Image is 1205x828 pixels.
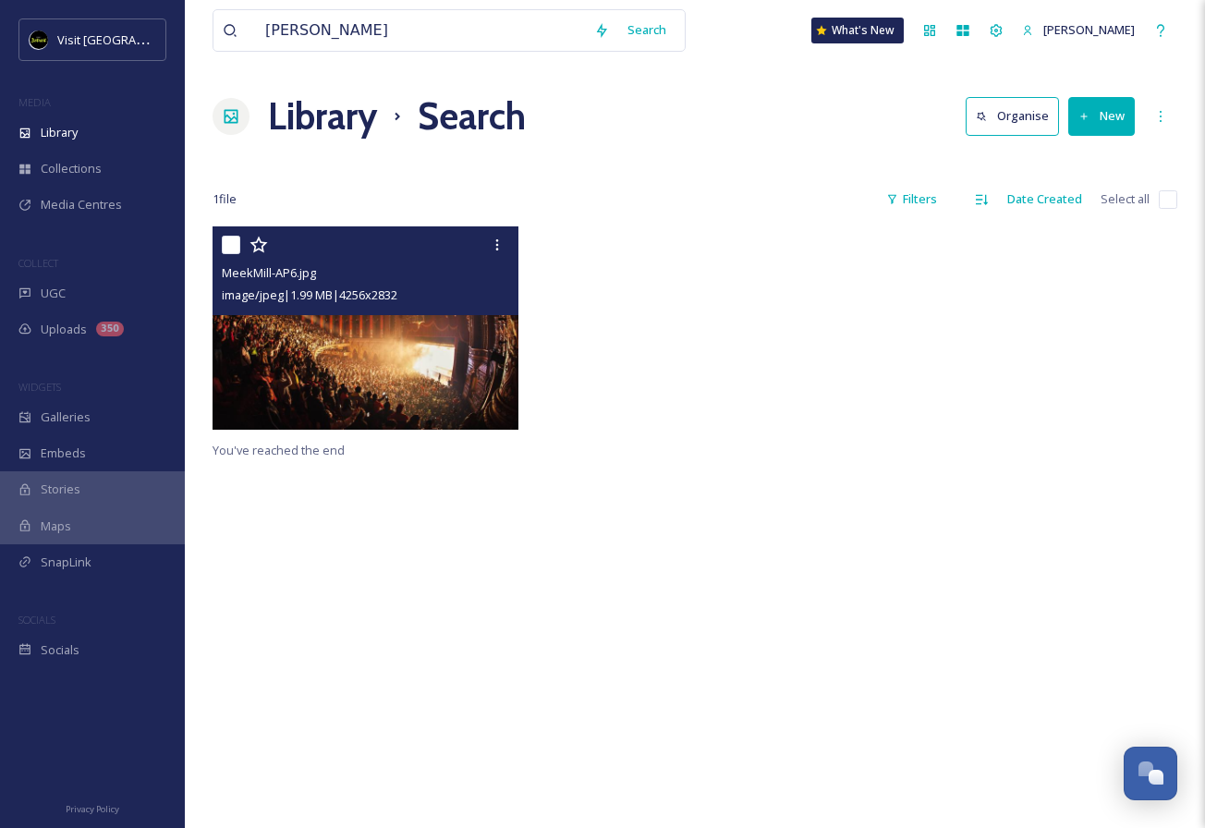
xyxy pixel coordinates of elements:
[18,613,55,627] span: SOCIALS
[1101,190,1150,208] span: Select all
[1124,747,1177,800] button: Open Chat
[41,285,66,302] span: UGC
[222,286,397,303] span: image/jpeg | 1.99 MB | 4256 x 2832
[1043,21,1135,38] span: [PERSON_NAME]
[1068,97,1135,135] button: New
[18,380,61,394] span: WIDGETS
[877,181,946,217] div: Filters
[41,517,71,535] span: Maps
[41,196,122,213] span: Media Centres
[30,30,48,49] img: VISIT%20DETROIT%20LOGO%20-%20BLACK%20BACKGROUND.png
[41,554,91,571] span: SnapLink
[213,190,237,208] span: 1 file
[213,226,518,430] img: MeekMill-AP6.jpg
[41,408,91,426] span: Galleries
[966,97,1059,135] button: Organise
[998,181,1091,217] div: Date Created
[618,12,676,48] div: Search
[66,797,119,819] a: Privacy Policy
[811,18,904,43] a: What's New
[96,322,124,336] div: 350
[256,10,585,51] input: Search your library
[41,444,86,462] span: Embeds
[41,321,87,338] span: Uploads
[57,30,201,48] span: Visit [GEOGRAPHIC_DATA]
[41,481,80,498] span: Stories
[268,89,377,144] a: Library
[41,160,102,177] span: Collections
[1013,12,1144,48] a: [PERSON_NAME]
[41,124,78,141] span: Library
[41,641,79,659] span: Socials
[66,803,119,815] span: Privacy Policy
[418,89,526,144] h1: Search
[18,256,58,270] span: COLLECT
[213,442,345,458] span: You've reached the end
[966,97,1068,135] a: Organise
[222,264,316,281] span: MeekMill-AP6.jpg
[18,95,51,109] span: MEDIA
